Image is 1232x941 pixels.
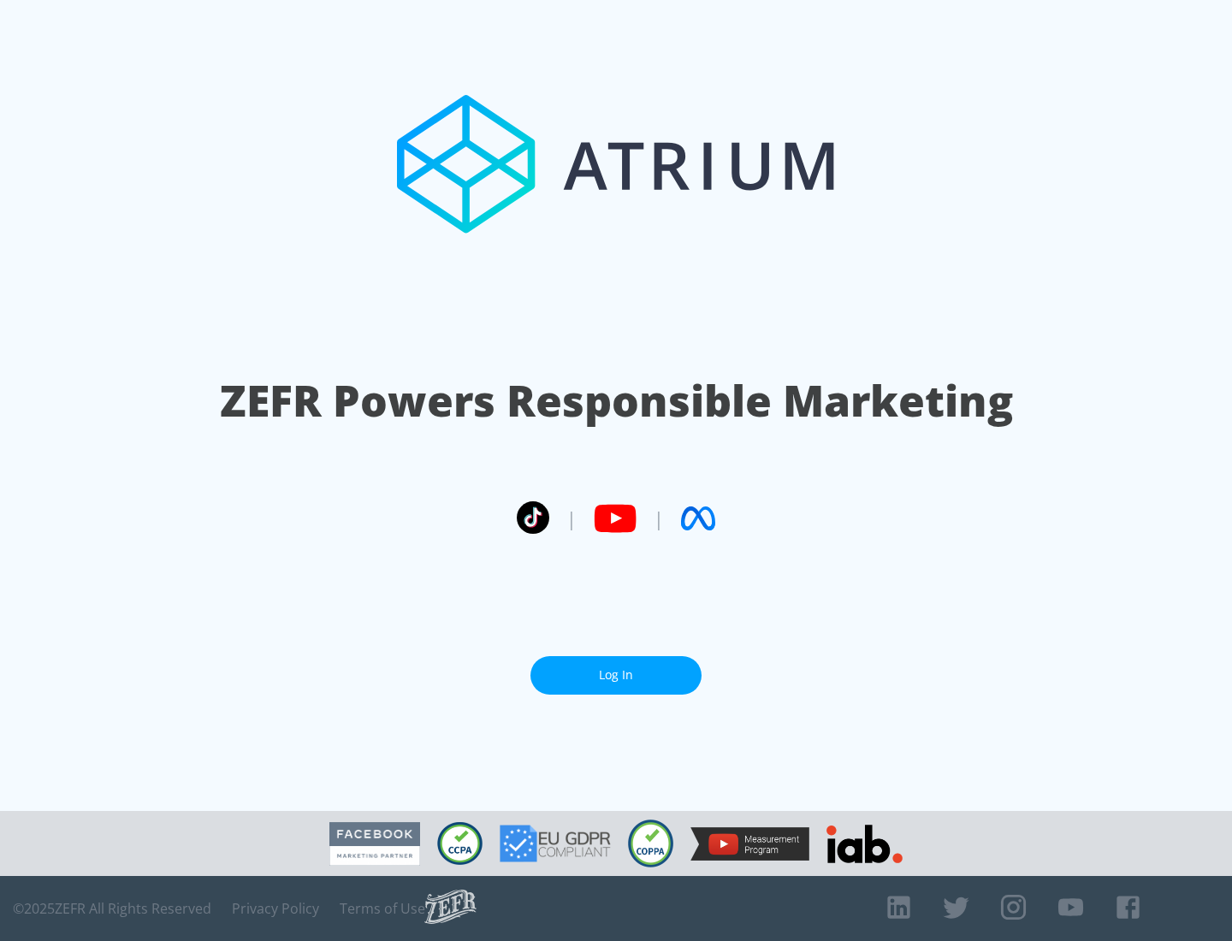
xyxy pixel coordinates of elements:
a: Privacy Policy [232,900,319,917]
span: | [566,506,577,531]
img: COPPA Compliant [628,820,673,867]
img: Facebook Marketing Partner [329,822,420,866]
h1: ZEFR Powers Responsible Marketing [220,371,1013,430]
a: Log In [530,656,702,695]
img: IAB [826,825,903,863]
a: Terms of Use [340,900,425,917]
img: CCPA Compliant [437,822,483,865]
img: GDPR Compliant [500,825,611,862]
span: © 2025 ZEFR All Rights Reserved [13,900,211,917]
span: | [654,506,664,531]
img: YouTube Measurement Program [690,827,809,861]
